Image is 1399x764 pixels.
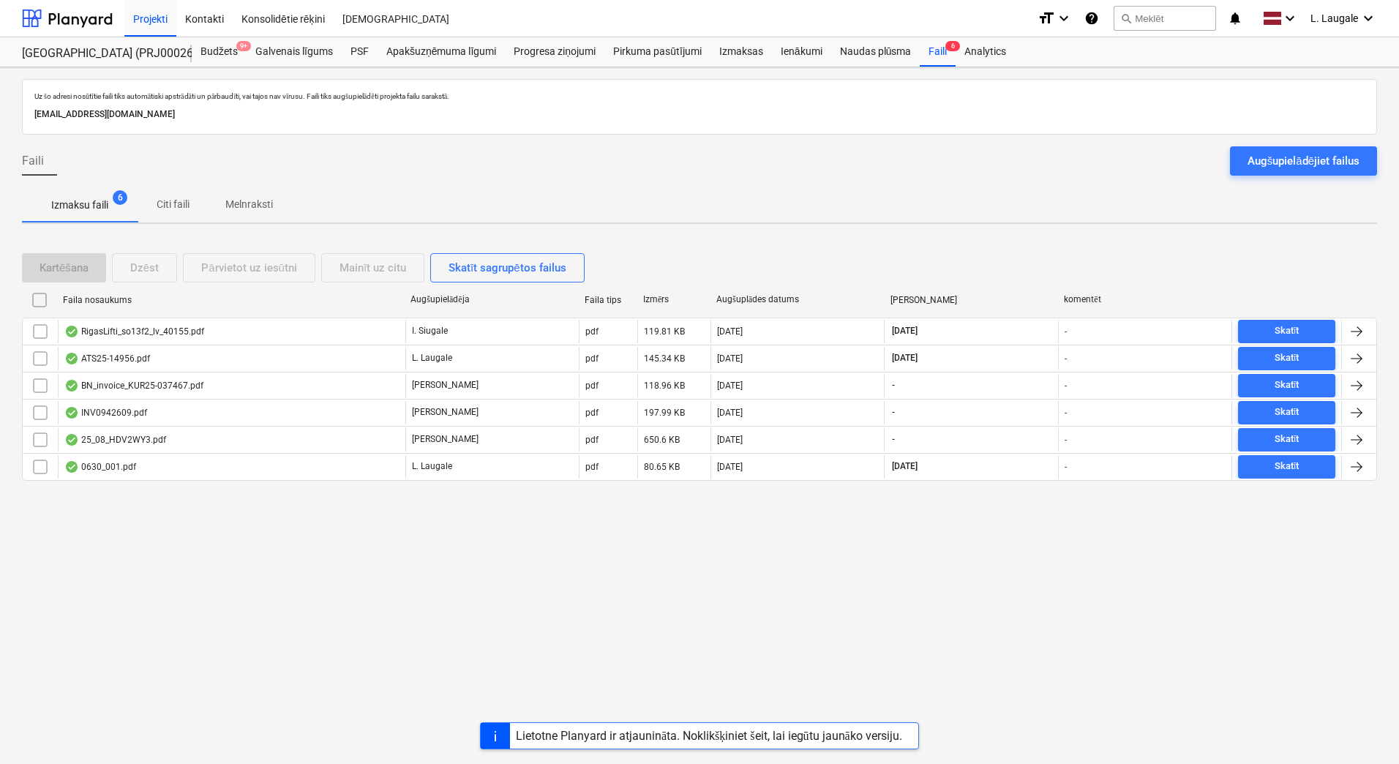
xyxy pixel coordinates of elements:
[1238,347,1335,370] button: Skatīt
[1065,381,1067,391] div: -
[1230,146,1377,176] button: Augšupielādējiet failus
[1275,377,1299,394] div: Skatīt
[1281,10,1299,27] i: keyboard_arrow_down
[1275,404,1299,421] div: Skatīt
[585,353,599,364] div: pdf
[1275,458,1299,475] div: Skatīt
[34,107,1365,122] p: [EMAIL_ADDRESS][DOMAIN_NAME]
[1228,10,1242,27] i: notifications
[1038,10,1055,27] i: format_size
[1310,12,1358,24] span: L. Laugale
[412,460,452,473] p: L. Laugale
[410,294,573,305] div: Augšupielādēja
[378,37,505,67] a: Apakšuzņēmuma līgumi
[64,353,150,364] div: ATS25-14956.pdf
[585,462,599,472] div: pdf
[920,37,956,67] a: Faili6
[890,433,896,446] span: -
[1275,323,1299,340] div: Skatīt
[1064,294,1226,305] div: komentēt
[1275,350,1299,367] div: Skatīt
[585,408,599,418] div: pdf
[22,152,44,170] span: Faili
[342,37,378,67] a: PSF
[585,435,599,445] div: pdf
[644,435,680,445] div: 650.6 KB
[64,461,136,473] div: 0630_001.pdf
[1238,428,1335,452] button: Skatīt
[1065,326,1067,337] div: -
[945,41,960,51] span: 6
[64,407,147,419] div: INV0942609.pdf
[1065,353,1067,364] div: -
[64,434,79,446] div: OCR pabeigts
[412,352,452,364] p: L. Laugale
[1120,12,1132,24] span: search
[920,37,956,67] div: Faili
[155,197,190,212] p: Citi faili
[225,197,273,212] p: Melnraksti
[772,37,831,67] a: Ienākumi
[1114,6,1216,31] button: Meklēt
[1359,10,1377,27] i: keyboard_arrow_down
[51,198,108,213] p: Izmaksu faili
[710,37,772,67] a: Izmaksas
[1065,462,1067,472] div: -
[604,37,710,67] a: Pirkuma pasūtījumi
[890,325,919,337] span: [DATE]
[64,461,79,473] div: OCR pabeigts
[64,353,79,364] div: OCR pabeigts
[64,380,203,392] div: BN_invoice_KUR25-037467.pdf
[890,352,919,364] span: [DATE]
[64,380,79,392] div: OCR pabeigts
[34,91,1365,101] p: Uz šo adresi nosūtītie faili tiks automātiski apstrādāti un pārbaudīti, vai tajos nav vīrusu. Fai...
[192,37,247,67] a: Budžets9+
[1238,374,1335,397] button: Skatīt
[717,408,743,418] div: [DATE]
[505,37,604,67] a: Progresa ziņojumi
[1326,694,1399,764] iframe: Chat Widget
[412,406,479,419] p: [PERSON_NAME]
[717,326,743,337] div: [DATE]
[113,190,127,205] span: 6
[716,294,879,305] div: Augšuplādes datums
[1275,431,1299,448] div: Skatīt
[1065,408,1067,418] div: -
[1238,401,1335,424] button: Skatīt
[412,433,479,446] p: [PERSON_NAME]
[585,381,599,391] div: pdf
[644,462,680,472] div: 80.65 KB
[1055,10,1073,27] i: keyboard_arrow_down
[717,462,743,472] div: [DATE]
[1248,151,1359,171] div: Augšupielādējiet failus
[412,325,448,337] p: I. Siugale
[644,381,685,391] div: 118.96 KB
[644,353,685,364] div: 145.34 KB
[247,37,342,67] div: Galvenais līgums
[717,435,743,445] div: [DATE]
[956,37,1015,67] a: Analytics
[63,295,399,305] div: Faila nosaukums
[1084,10,1099,27] i: Zināšanu pamats
[644,408,685,418] div: 197.99 KB
[717,381,743,391] div: [DATE]
[1065,435,1067,445] div: -
[64,326,79,337] div: OCR pabeigts
[64,434,166,446] div: 25_08_HDV2WY3.pdf
[890,406,896,419] span: -
[585,295,631,305] div: Faila tips
[64,326,204,337] div: RigasLifti_so13f2_lv_40155.pdf
[449,258,566,277] div: Skatīt sagrupētos failus
[192,37,247,67] div: Budžets
[430,253,585,282] button: Skatīt sagrupētos failus
[643,294,705,305] div: Izmērs
[890,460,919,473] span: [DATE]
[412,379,479,392] p: [PERSON_NAME]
